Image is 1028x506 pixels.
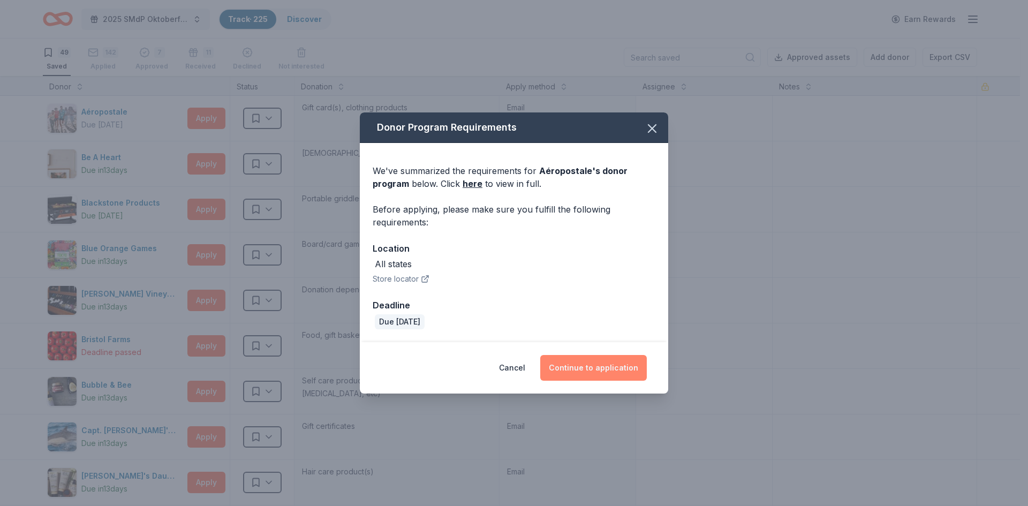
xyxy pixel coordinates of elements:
button: Cancel [499,355,525,381]
div: Location [373,241,655,255]
div: Donor Program Requirements [360,112,668,143]
div: We've summarized the requirements for below. Click to view in full. [373,164,655,190]
div: Before applying, please make sure you fulfill the following requirements: [373,203,655,229]
button: Store locator [373,273,429,285]
button: Continue to application [540,355,647,381]
div: Due [DATE] [375,314,425,329]
div: Deadline [373,298,655,312]
div: All states [375,258,412,270]
a: here [463,177,482,190]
